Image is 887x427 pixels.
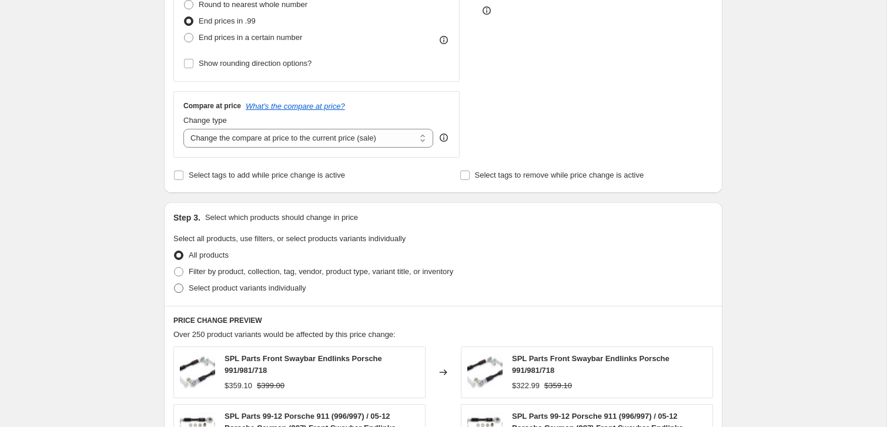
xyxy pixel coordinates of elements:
[183,116,227,125] span: Change type
[257,380,284,392] strike: $399.00
[189,171,345,179] span: Select tags to add while price change is active
[475,171,644,179] span: Select tags to remove while price change is active
[189,267,453,276] span: Filter by product, collection, tag, vendor, product type, variant title, or inventory
[225,380,252,392] div: $359.10
[205,212,358,223] p: Select which products should change in price
[438,132,450,144] div: help
[544,380,572,392] strike: $359.10
[512,354,670,375] span: SPL Parts Front Swaybar Endlinks Porsche 991/981/718
[512,380,540,392] div: $322.99
[199,33,302,42] span: End prices in a certain number
[246,102,345,111] button: What's the compare at price?
[183,101,241,111] h3: Compare at price
[173,234,406,243] span: Select all products, use filters, or select products variants individually
[189,283,306,292] span: Select product variants individually
[180,355,215,390] img: 863b3b909ef1973588b7bb5777e1e1de_80x.jpg
[225,354,382,375] span: SPL Parts Front Swaybar Endlinks Porsche 991/981/718
[467,355,503,390] img: 863b3b909ef1973588b7bb5777e1e1de_80x.jpg
[173,316,713,325] h6: PRICE CHANGE PREVIEW
[189,251,229,259] span: All products
[173,212,200,223] h2: Step 3.
[173,330,396,339] span: Over 250 product variants would be affected by this price change:
[199,59,312,68] span: Show rounding direction options?
[199,16,256,25] span: End prices in .99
